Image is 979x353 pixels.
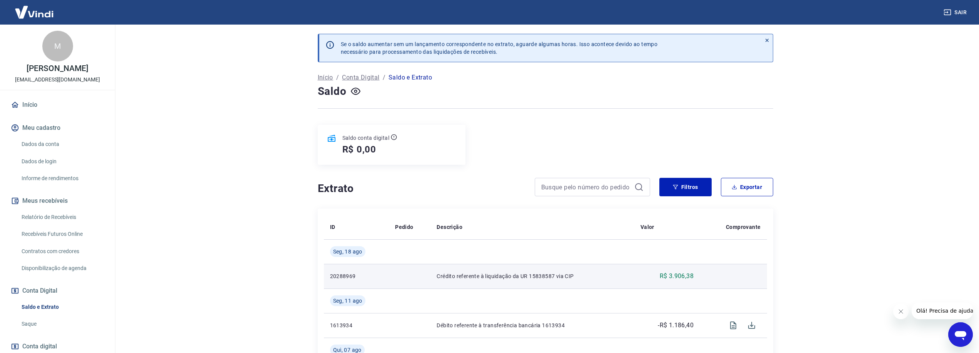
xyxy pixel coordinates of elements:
[724,316,742,335] span: Visualizar
[18,136,106,152] a: Dados da conta
[18,316,106,332] a: Saque
[721,178,773,196] button: Exportar
[341,40,658,56] p: Se o saldo aumentar sem um lançamento correspondente no extrato, aguarde algumas horas. Isso acon...
[942,5,970,20] button: Sair
[383,73,385,82] p: /
[333,297,362,305] span: Seg, 11 ago
[5,5,65,12] span: Olá! Precisa de ajuda?
[9,119,106,136] button: Meu cadastro
[893,304,909,319] iframe: Fechar mensagem
[342,73,379,82] a: Conta Digital
[726,223,761,231] p: Comprovante
[742,316,761,335] span: Download
[318,84,347,99] h4: Saldo
[395,223,413,231] p: Pedido
[389,73,432,82] p: Saldo e Extrato
[330,322,383,329] p: 1613934
[659,178,712,196] button: Filtros
[342,143,377,156] h5: R$ 0,00
[330,223,335,231] p: ID
[437,322,628,329] p: Débito referente à transferência bancária 1613934
[18,171,106,186] a: Informe de rendimentos
[9,96,106,113] a: Início
[18,260,106,276] a: Disponibilização de agenda
[437,223,462,231] p: Descrição
[18,154,106,169] a: Dados de login
[318,181,525,196] h4: Extrato
[336,73,339,82] p: /
[330,272,383,280] p: 20288969
[660,272,694,281] p: R$ 3.906,38
[9,192,106,209] button: Meus recebíveis
[18,209,106,225] a: Relatório de Recebíveis
[318,73,333,82] a: Início
[42,31,73,61] div: M
[18,299,106,315] a: Saldo e Extrato
[15,76,100,84] p: [EMAIL_ADDRESS][DOMAIN_NAME]
[18,226,106,242] a: Recebíveis Futuros Online
[9,282,106,299] button: Conta Digital
[640,223,654,231] p: Valor
[437,272,628,280] p: Crédito referente à liquidação da UR 15838587 via CIP
[22,341,57,352] span: Conta digital
[948,322,973,347] iframe: Botão para abrir a janela de mensagens
[27,65,88,73] p: [PERSON_NAME]
[658,321,694,330] p: -R$ 1.186,40
[333,248,362,255] span: Seg, 18 ago
[18,244,106,259] a: Contratos com credores
[342,134,390,142] p: Saldo conta digital
[9,0,59,24] img: Vindi
[541,181,631,193] input: Busque pelo número do pedido
[912,302,973,319] iframe: Mensagem da empresa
